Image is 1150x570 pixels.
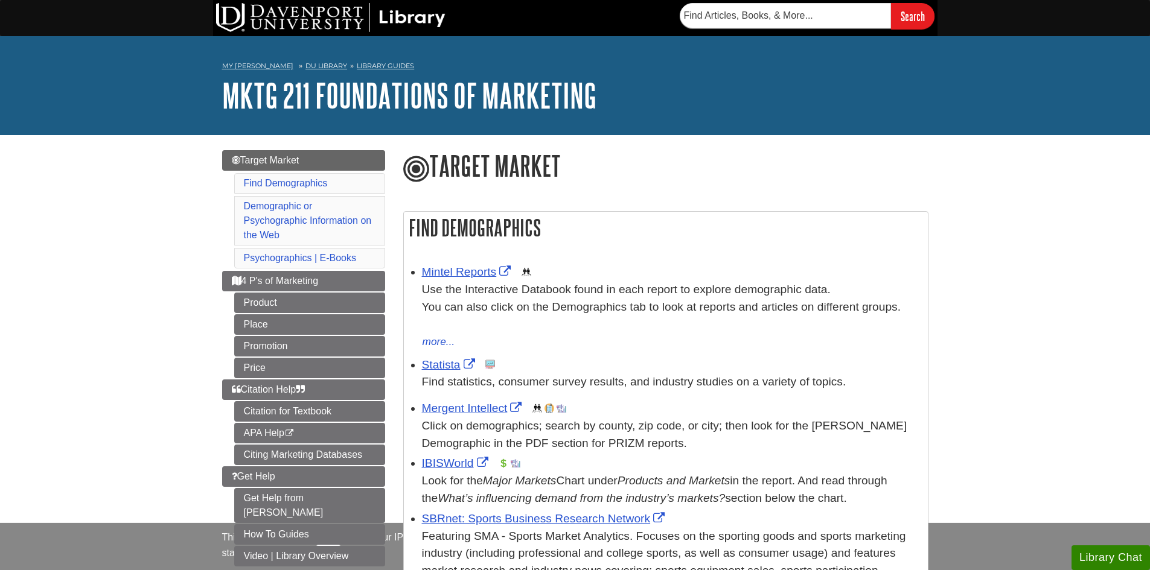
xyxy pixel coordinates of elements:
[244,201,372,240] a: Demographic or Psychographic Information on the Web
[357,62,414,70] a: Library Guides
[244,178,328,188] a: Find Demographics
[234,314,385,335] a: Place
[234,401,385,422] a: Citation for Textbook
[244,253,356,263] a: Psychographics | E-Books
[680,3,891,28] input: Find Articles, Books, & More...
[422,334,456,350] button: more...
[232,471,275,481] span: Get Help
[232,155,299,165] span: Target Market
[232,276,319,286] span: 4 P's of Marketing
[403,150,928,184] h1: Target Market
[532,404,542,413] img: Demographics
[618,474,730,487] i: Products and Markets
[234,358,385,378] a: Price
[234,336,385,356] a: Promotion
[234,524,385,545] a: How To Guides
[422,472,922,507] div: Look for the Chart under in the report. And read through the section below the chart.
[234,488,385,523] a: Get Help from [PERSON_NAME]
[222,271,385,291] a: 4 P's of Marketing
[422,281,922,333] div: Use the Interactive Databook found in each report to explore demographic data. You can also click...
[422,417,922,452] div: Click on demographics; search by county, zip code, or city; then look for the [PERSON_NAME] Demog...
[404,212,928,244] h2: Find Demographics
[234,445,385,465] a: Citing Marketing Databases
[680,3,934,29] form: Searches DU Library's articles, books, and more
[234,546,385,566] a: Video | Library Overview
[222,61,293,71] a: My [PERSON_NAME]
[222,77,596,114] a: MKTG 211 Foundations of Marketing
[422,402,525,414] a: Link opens in new window
[284,429,295,437] i: This link opens in a new window
[222,466,385,487] a: Get Help
[222,379,385,400] a: Citation Help
[305,62,347,70] a: DU Library
[891,3,934,29] input: Search
[422,373,922,391] p: Find statistics, consumer survey results, and industry studies on a variety of topics.
[485,359,495,369] img: Statistics
[483,474,557,487] i: Major Markets
[222,58,928,77] nav: breadcrumb
[511,458,520,468] img: Industry Report
[545,404,554,413] img: Company Information
[422,512,668,525] a: Link opens in new window
[216,3,446,32] img: DU Library
[222,150,385,171] a: Target Market
[422,265,514,278] a: Link opens in new window
[438,492,725,504] i: What’s influencing demand from the industry’s markets?
[422,358,478,371] a: Link opens in new window
[522,267,531,277] img: Demographics
[422,457,491,469] a: Link opens in new window
[234,293,385,313] a: Product
[557,404,566,413] img: Industry Report
[234,423,385,443] a: APA Help
[232,384,305,394] span: Citation Help
[499,458,508,468] img: Financial Report
[1072,545,1150,570] button: Library Chat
